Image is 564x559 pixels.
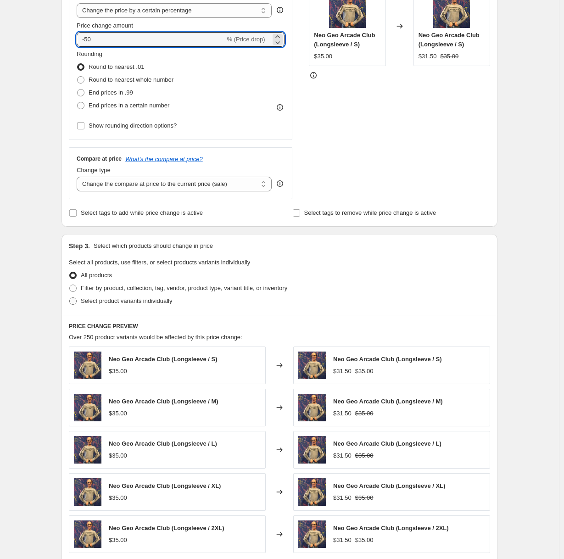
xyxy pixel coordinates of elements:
div: $35.00 [109,536,127,545]
span: End prices in a certain number [89,102,169,109]
span: Select all products, use filters, or select products variants individually [69,259,250,266]
strike: $35.00 [440,52,458,61]
div: $31.50 [333,409,352,418]
span: Round to nearest .01 [89,63,144,70]
div: $35.00 [109,493,127,503]
div: $31.50 [333,493,352,503]
span: Neo Geo Arcade Club (Longsleeve / M) [333,398,443,405]
h6: PRICE CHANGE PREVIEW [69,323,490,330]
img: KeithNeoGeo01-KEITH_22114fd0-8dfe-4a18-99ea-980576eb6b59_80x.jpg [74,520,101,548]
img: KeithNeoGeo01-KEITH_22114fd0-8dfe-4a18-99ea-980576eb6b59_80x.jpg [298,520,326,548]
div: help [275,179,285,188]
span: Filter by product, collection, tag, vendor, product type, variant title, or inventory [81,285,287,291]
h3: Compare at price [77,155,122,162]
strike: $35.00 [355,451,374,460]
div: $35.00 [314,52,332,61]
h2: Step 3. [69,241,90,251]
input: -15 [77,32,225,47]
span: Neo Geo Arcade Club (Longsleeve / S) [333,356,441,363]
div: $31.50 [333,367,352,376]
span: Neo Geo Arcade Club (Longsleeve / S) [419,32,480,48]
span: Round to nearest whole number [89,76,173,83]
img: KeithNeoGeo01-KEITH_22114fd0-8dfe-4a18-99ea-980576eb6b59_80x.jpg [74,394,101,421]
span: Rounding [77,50,102,57]
span: Show rounding direction options? [89,122,177,129]
span: Neo Geo Arcade Club (Longsleeve / L) [333,440,441,447]
div: help [275,6,285,15]
strike: $35.00 [355,367,374,376]
span: Neo Geo Arcade Club (Longsleeve / L) [109,440,217,447]
img: KeithNeoGeo01-KEITH_22114fd0-8dfe-4a18-99ea-980576eb6b59_80x.jpg [74,478,101,506]
img: KeithNeoGeo01-KEITH_22114fd0-8dfe-4a18-99ea-980576eb6b59_80x.jpg [298,436,326,464]
span: Price change amount [77,22,133,29]
span: End prices in .99 [89,89,133,96]
span: Neo Geo Arcade Club (Longsleeve / 2XL) [109,525,224,531]
span: Neo Geo Arcade Club (Longsleeve / 2XL) [333,525,449,531]
img: KeithNeoGeo01-KEITH_22114fd0-8dfe-4a18-99ea-980576eb6b59_80x.jpg [298,352,326,379]
span: Select product variants individually [81,297,172,304]
span: Over 250 product variants would be affected by this price change: [69,334,242,341]
span: All products [81,272,112,279]
span: Neo Geo Arcade Club (Longsleeve / XL) [109,482,221,489]
strike: $35.00 [355,409,374,418]
div: $35.00 [109,451,127,460]
span: Select tags to add while price change is active [81,209,203,216]
img: KeithNeoGeo01-KEITH_22114fd0-8dfe-4a18-99ea-980576eb6b59_80x.jpg [298,478,326,506]
div: $35.00 [109,367,127,376]
div: $31.50 [419,52,437,61]
p: Select which products should change in price [94,241,213,251]
div: $31.50 [333,536,352,545]
span: % (Price drop) [227,36,265,43]
img: KeithNeoGeo01-KEITH_22114fd0-8dfe-4a18-99ea-980576eb6b59_80x.jpg [298,394,326,421]
span: Neo Geo Arcade Club (Longsleeve / S) [109,356,217,363]
strike: $35.00 [355,536,374,545]
img: KeithNeoGeo01-KEITH_22114fd0-8dfe-4a18-99ea-980576eb6b59_80x.jpg [74,436,101,464]
div: $35.00 [109,409,127,418]
img: KeithNeoGeo01-KEITH_22114fd0-8dfe-4a18-99ea-980576eb6b59_80x.jpg [74,352,101,379]
span: Change type [77,167,111,173]
strike: $35.00 [355,493,374,503]
div: $31.50 [333,451,352,460]
span: Neo Geo Arcade Club (Longsleeve / S) [314,32,375,48]
span: Select tags to remove while price change is active [304,209,436,216]
button: What's the compare at price? [125,156,203,162]
span: Neo Geo Arcade Club (Longsleeve / XL) [333,482,445,489]
span: Neo Geo Arcade Club (Longsleeve / M) [109,398,218,405]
